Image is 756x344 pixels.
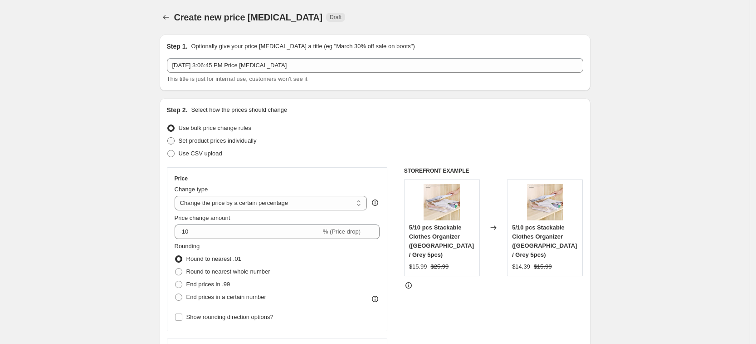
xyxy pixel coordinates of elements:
[175,243,200,249] span: Rounding
[409,263,427,270] span: $15.99
[186,314,273,320] span: Show rounding direction options?
[512,263,530,270] span: $14.39
[167,58,583,73] input: 30% off holiday sale
[175,224,321,239] input: -15
[167,42,188,51] h2: Step 1.
[191,105,287,115] p: Select how the prices should change
[167,75,307,82] span: This title is just for internal use, customers won't see it
[186,294,266,300] span: End prices in a certain number
[167,105,188,115] h2: Step 2.
[179,125,251,131] span: Use bulk price change rules
[186,281,230,288] span: End prices in .99
[186,268,270,275] span: Round to nearest whole number
[179,150,222,157] span: Use CSV upload
[175,186,208,193] span: Change type
[424,184,460,220] img: product-image-1484822521_80x.jpg
[179,137,257,144] span: Set product prices individually
[175,214,230,221] span: Price change amount
[323,228,361,235] span: % (Price drop)
[534,263,552,270] span: $15.99
[527,184,563,220] img: product-image-1484822521_80x.jpg
[404,167,583,174] h6: STOREFRONT EXAMPLE
[186,255,241,262] span: Round to nearest .01
[191,42,415,51] p: Optionally give your price [MEDICAL_DATA] a title (eg "March 30% off sale on boots")
[160,11,172,24] button: Price change jobs
[175,175,188,182] h3: Price
[431,263,449,270] span: $25.99
[330,14,341,21] span: Draft
[371,198,380,207] div: help
[409,224,474,258] span: 5/10 pcs Stackable Clothes Organizer ([GEOGRAPHIC_DATA] / Grey 5pcs)
[174,12,323,22] span: Create new price [MEDICAL_DATA]
[512,224,577,258] span: 5/10 pcs Stackable Clothes Organizer ([GEOGRAPHIC_DATA] / Grey 5pcs)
